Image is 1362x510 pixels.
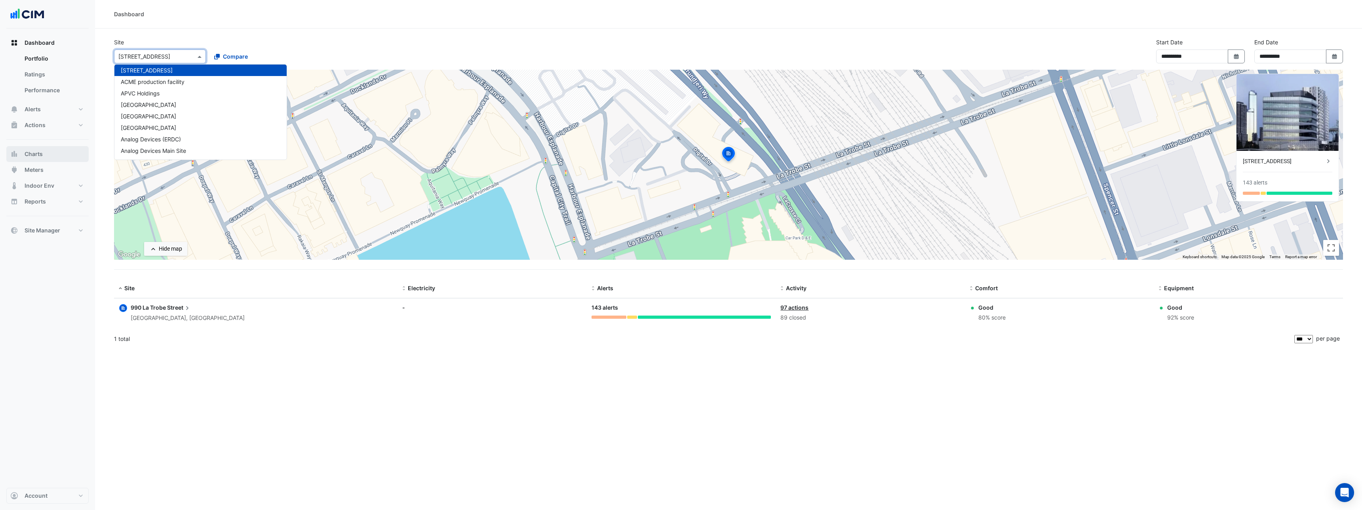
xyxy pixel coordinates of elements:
button: Dashboard [6,35,89,51]
button: Reports [6,194,89,209]
button: Account [6,488,89,504]
div: - [402,303,582,312]
span: Equipment [1164,285,1194,291]
button: Toggle fullscreen view [1323,240,1339,256]
app-icon: Reports [10,198,18,206]
app-icon: Charts [10,150,18,158]
span: Charts [25,150,43,158]
button: Actions [6,117,89,133]
span: Dashboard [25,39,55,47]
div: [STREET_ADDRESS] [1243,157,1324,166]
label: End Date [1254,38,1278,46]
label: Start Date [1156,38,1183,46]
span: Map data ©2025 Google [1221,255,1265,259]
img: site-pin-selected.svg [720,146,737,165]
a: Terms (opens in new tab) [1269,255,1280,259]
a: Performance [18,82,89,98]
span: Account [25,492,48,500]
span: Analog Devices (ERDC) [121,136,181,143]
a: Open this area in Google Maps (opens a new window) [116,249,142,260]
div: Options List [114,65,287,160]
div: Dashboard [6,51,89,101]
a: Report a map error [1285,255,1317,259]
span: [GEOGRAPHIC_DATA] [121,124,176,131]
div: Good [1167,303,1194,312]
app-icon: Dashboard [10,39,18,47]
span: Alerts [25,105,41,113]
span: [STREET_ADDRESS] [121,67,173,74]
button: Keyboard shortcuts [1183,254,1217,260]
span: Analog Devices Main Site [121,147,186,154]
button: Charts [6,146,89,162]
span: Comfort [975,285,998,291]
span: Activity [786,285,807,291]
span: Atlantic Quay [121,159,156,166]
app-icon: Indoor Env [10,182,18,190]
button: Compare [209,49,253,63]
a: Portfolio [18,51,89,67]
div: Dashboard [114,10,144,18]
span: [GEOGRAPHIC_DATA] [121,113,176,120]
div: Hide map [159,245,182,253]
span: Alerts [597,285,613,291]
span: Street [167,303,191,312]
div: Good [978,303,1006,312]
div: Open Intercom Messenger [1335,483,1354,502]
span: per page [1316,335,1340,342]
span: Site [124,285,135,291]
div: 1 total [114,329,1293,349]
a: Ratings [18,67,89,82]
span: ACME production facility [121,78,185,85]
app-icon: Actions [10,121,18,129]
div: 92% score [1167,313,1194,322]
div: 80% score [978,313,1006,322]
app-icon: Site Manager [10,226,18,234]
span: 990 La Trobe [131,304,166,311]
div: 143 alerts [1243,179,1267,187]
span: Meters [25,166,44,174]
fa-icon: Select Date [1233,53,1240,60]
div: 89 closed [780,313,960,322]
div: [GEOGRAPHIC_DATA], [GEOGRAPHIC_DATA] [131,314,245,323]
img: Company Logo [10,6,45,22]
span: APVC Holdings [121,90,160,97]
button: Site Manager [6,223,89,238]
img: 990 La Trobe Street [1236,74,1339,151]
span: [GEOGRAPHIC_DATA] [121,101,176,108]
a: 97 actions [780,304,808,311]
fa-icon: Select Date [1331,53,1338,60]
button: Meters [6,162,89,178]
span: Indoor Env [25,182,54,190]
span: Compare [223,52,248,61]
span: Electricity [408,285,435,291]
span: Actions [25,121,46,129]
span: Site Manager [25,226,60,234]
app-icon: Alerts [10,105,18,113]
app-icon: Meters [10,166,18,174]
label: Site [114,38,124,46]
button: Indoor Env [6,178,89,194]
button: Alerts [6,101,89,117]
span: Reports [25,198,46,206]
img: Google [116,249,142,260]
div: 143 alerts [592,303,771,312]
button: Hide map [144,242,187,256]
